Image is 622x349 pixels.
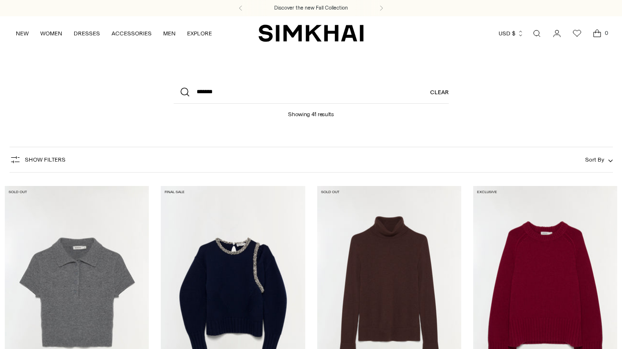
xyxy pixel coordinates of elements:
a: Open search modal [527,24,546,43]
button: Search [174,81,197,104]
a: NEW [16,23,29,44]
h1: Showing 41 results [288,104,334,118]
span: Show Filters [25,156,66,163]
span: 0 [602,29,611,37]
a: Discover the new Fall Collection [274,4,348,12]
a: MEN [163,23,176,44]
button: USD $ [499,23,524,44]
a: Go to the account page [547,24,566,43]
a: DRESSES [74,23,100,44]
a: EXPLORE [187,23,212,44]
a: WOMEN [40,23,62,44]
a: SIMKHAI [258,24,364,43]
button: Sort By [585,154,613,165]
a: Wishlist [567,24,587,43]
a: ACCESSORIES [111,23,152,44]
a: Clear [430,81,449,104]
button: Show Filters [10,152,66,167]
span: Sort By [585,156,604,163]
a: Open cart modal [588,24,607,43]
